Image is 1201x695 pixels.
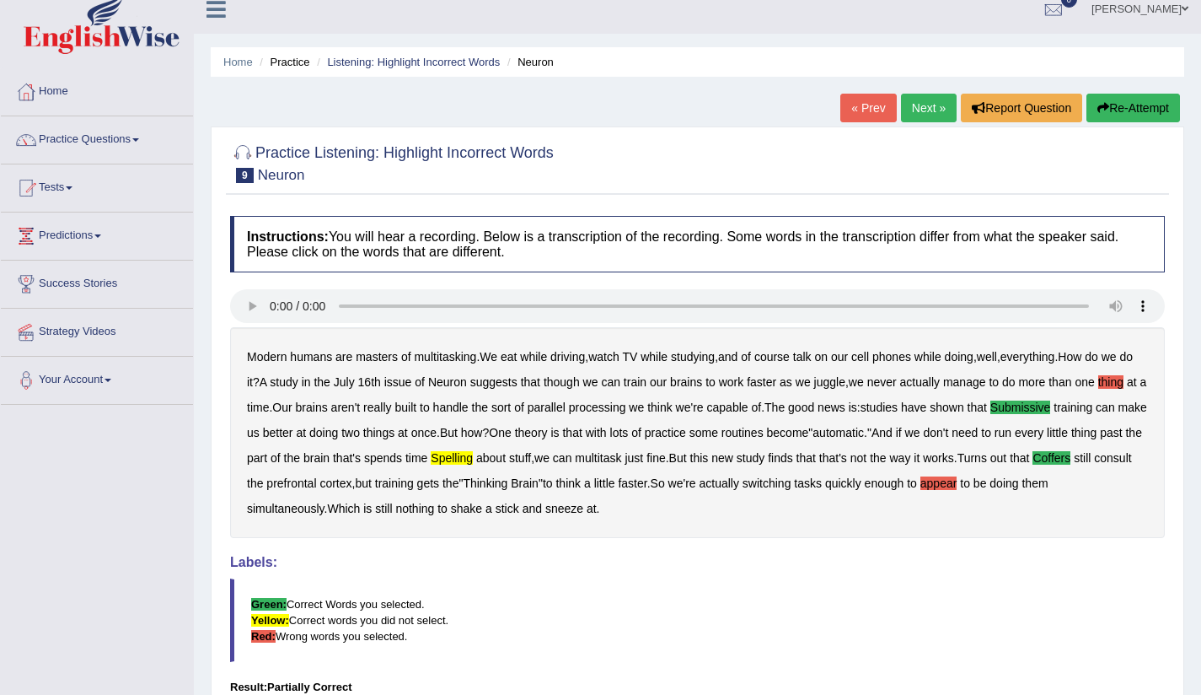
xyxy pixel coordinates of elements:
b: at [587,502,597,515]
b: Red: [251,630,276,643]
b: Instructions: [247,229,329,244]
b: stuff [509,451,531,465]
b: to [420,401,430,414]
blockquote: Correct Words you selected. Correct words you did not select. Wrong words you selected. [230,579,1165,662]
b: time [405,451,427,465]
b: shown [930,401,963,414]
b: masters [356,350,398,364]
b: still [1074,451,1091,465]
a: Predictions [1,213,193,255]
b: we're [676,401,704,414]
b: of [741,350,751,364]
b: need [952,426,978,439]
b: how [461,426,483,439]
li: Neuron [503,54,554,70]
a: Listening: Highlight Incorrect Words [327,56,500,68]
b: while [914,350,941,364]
b: phones [872,350,911,364]
b: better [263,426,293,439]
b: them [1021,477,1048,490]
b: brains [670,375,702,389]
b: the [1125,426,1141,439]
b: But [440,426,458,439]
b: to [989,375,999,389]
b: actually [700,477,739,490]
b: our [831,350,848,364]
b: gets [417,477,439,490]
b: the [247,477,263,490]
a: Next » [901,94,957,122]
small: Neuron [258,167,305,183]
b: routines [721,426,764,439]
b: time [247,401,269,414]
b: A [260,375,267,389]
b: issue [384,375,412,389]
b: of [751,401,761,414]
button: Re-Attempt [1086,94,1180,122]
b: we [849,375,864,389]
b: it [247,375,253,389]
span: 9 [236,168,254,183]
b: the [472,401,488,414]
b: Brain [511,477,539,490]
b: while [641,350,668,364]
h4: You will hear a recording. Below is a transcription of the recording. Some words in the transcrip... [230,216,1165,272]
b: How [1058,350,1081,364]
b: Green: [251,598,287,611]
b: study [737,451,764,465]
b: manage [943,375,986,389]
b: a [584,477,591,490]
b: in [302,375,311,389]
b: is [550,426,559,439]
b: thing [1098,375,1123,389]
b: studying [671,350,715,364]
b: capable [707,401,748,414]
b: automatic [812,426,864,439]
b: that's [819,451,847,465]
b: 16th [358,375,381,389]
b: We [480,350,497,364]
b: humans [290,350,332,364]
b: that [1010,451,1029,465]
b: think [555,477,581,490]
b: suggests [470,375,517,389]
b: way [889,451,910,465]
b: to [705,375,716,389]
div: Result: [230,679,1165,695]
b: still [375,502,392,515]
b: be [973,477,987,490]
b: train [624,375,646,389]
h2: Practice Listening: Highlight Incorrect Words [230,141,554,183]
b: part [247,451,267,465]
b: to [981,426,991,439]
b: little [1047,426,1068,439]
b: on [814,350,828,364]
b: that [562,426,582,439]
b: nothing [395,502,434,515]
b: do [1002,375,1016,389]
b: not [850,451,866,465]
b: once [411,426,437,439]
a: Strategy Videos [1,309,193,351]
b: TV [622,350,637,364]
b: we're [668,477,696,490]
b: of [631,426,641,439]
b: some [689,426,718,439]
b: we [1102,350,1117,364]
b: of [514,401,524,414]
b: we [905,426,920,439]
b: sneeze [545,502,583,515]
b: is [363,502,372,515]
b: out [990,451,1006,465]
b: thing [1071,426,1096,439]
b: new [711,451,733,465]
b: don't [923,426,948,439]
b: little [594,477,615,490]
b: that [796,451,816,465]
b: switching [743,477,791,490]
b: at [398,426,408,439]
b: we [583,375,598,389]
a: Home [1,68,193,110]
b: parallel [528,401,566,414]
b: brains [296,401,328,414]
